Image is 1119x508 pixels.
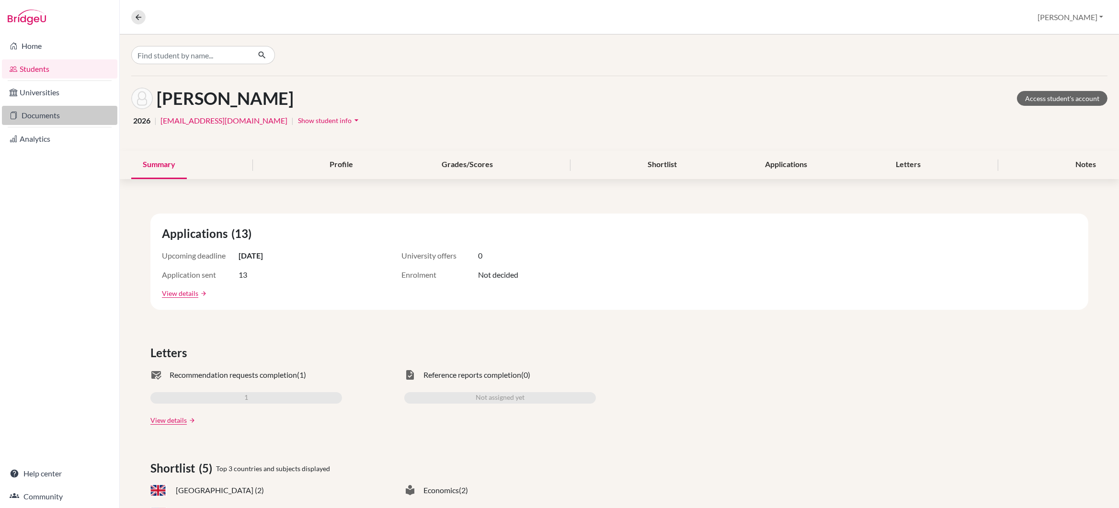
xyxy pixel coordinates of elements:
[476,392,525,404] span: Not assigned yet
[423,369,521,381] span: Reference reports completion
[423,485,459,496] span: Economics
[150,369,162,381] span: mark_email_read
[162,269,239,281] span: Application sent
[636,151,688,179] div: Shortlist
[459,485,468,496] span: (2)
[2,487,117,506] a: Community
[478,269,518,281] span: Not decided
[754,151,819,179] div: Applications
[131,46,250,64] input: Find student by name...
[199,460,216,477] span: (5)
[150,460,199,477] span: Shortlist
[131,88,153,109] img: Ishaan GOEL's avatar
[150,415,187,425] a: View details
[404,485,416,496] span: local_library
[2,464,117,483] a: Help center
[2,83,117,102] a: Universities
[401,250,478,261] span: University offers
[430,151,504,179] div: Grades/Scores
[150,485,167,497] span: GB
[170,369,297,381] span: Recommendation requests completion
[352,115,361,125] i: arrow_drop_down
[162,288,198,298] a: View details
[404,369,416,381] span: task
[131,151,187,179] div: Summary
[162,225,231,242] span: Applications
[1033,8,1108,26] button: [PERSON_NAME]
[160,115,287,126] a: [EMAIL_ADDRESS][DOMAIN_NAME]
[231,225,255,242] span: (13)
[884,151,932,179] div: Letters
[297,113,362,128] button: Show student infoarrow_drop_down
[401,269,478,281] span: Enrolment
[162,250,239,261] span: Upcoming deadline
[298,116,352,124] span: Show student info
[239,250,263,261] span: [DATE]
[216,463,330,474] span: Top 3 countries and subjects displayed
[2,36,117,56] a: Home
[291,115,294,126] span: |
[154,115,157,126] span: |
[150,344,191,361] span: Letters
[521,369,530,381] span: (0)
[1064,151,1108,179] div: Notes
[1017,91,1108,106] a: Access student's account
[133,115,150,126] span: 2026
[187,417,195,424] a: arrow_forward
[244,392,248,404] span: 1
[319,151,365,179] div: Profile
[176,485,264,496] span: [GEOGRAPHIC_DATA] (2)
[198,290,207,297] a: arrow_forward
[239,269,247,281] span: 13
[297,369,306,381] span: (1)
[2,59,117,79] a: Students
[157,88,294,109] h1: [PERSON_NAME]
[2,106,117,125] a: Documents
[478,250,482,261] span: 0
[8,10,46,25] img: Bridge-U
[2,129,117,148] a: Analytics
